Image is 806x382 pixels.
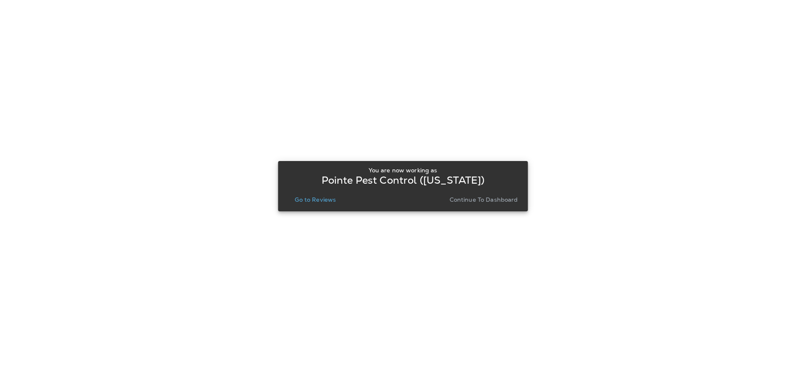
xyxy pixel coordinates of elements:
[291,194,339,205] button: Go to Reviews
[322,177,484,184] p: Pointe Pest Control ([US_STATE])
[446,194,521,205] button: Continue to Dashboard
[450,196,518,203] p: Continue to Dashboard
[369,167,437,174] p: You are now working as
[295,196,336,203] p: Go to Reviews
